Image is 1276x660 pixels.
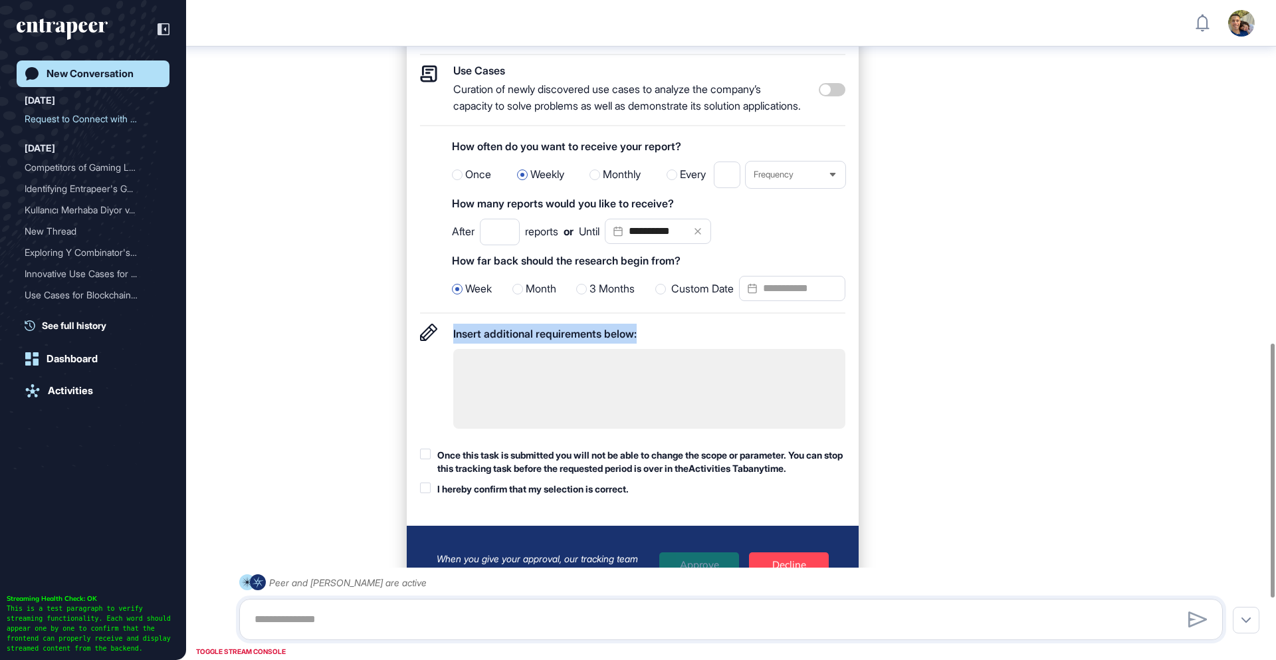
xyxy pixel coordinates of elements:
[25,157,161,178] div: Competitors of Gaming Laptops in the GCC Region
[437,483,629,496] div: I hereby confirm that my selection is correct.
[17,346,169,372] a: Dashboard
[17,19,108,40] div: entrapeer-logo
[25,284,151,306] div: Use Cases for Blockchain ...
[452,219,711,245] div: After reports Until
[453,81,802,115] div: Curation of newly discovered use cases to analyze the company’s capacity to solve problems as wel...
[589,280,635,298] span: 3 Months
[25,108,151,130] div: Request to Connect with T...
[452,136,845,156] div: How often do you want to receive your report?
[564,223,574,241] b: or
[25,178,151,199] div: Identifying Entrapeer's G...
[655,276,845,302] div: Custom Date
[25,199,151,221] div: Kullanıcı Merhaba Diyor v...
[25,140,55,156] div: [DATE]
[452,193,845,213] div: How many reports would you like to receive?
[1228,10,1255,37] img: user-avatar
[48,385,93,397] div: Activities
[269,574,427,591] div: Peer and [PERSON_NAME] are active
[25,318,169,332] a: See full history
[17,60,169,87] a: New Conversation
[453,65,505,76] div: Use Cases
[437,552,649,578] div: When you give your approval, our tracking team will start working with the parameters you set.
[453,324,845,344] div: Insert additional requirements below:
[25,199,161,221] div: Kullanıcı Merhaba Diyor ve Nasılsın diyor
[25,108,161,130] div: Request to Connect with Tracy
[754,169,794,179] span: Frequency
[47,353,98,365] div: Dashboard
[465,166,491,183] span: Once
[42,318,106,332] span: See full history
[25,221,151,242] div: New Thread
[603,166,641,183] span: Monthly
[526,280,556,298] span: Month
[680,162,845,188] span: Every
[25,284,161,306] div: Use Cases for Blockchain in Supply Chain Management in Turkey
[17,378,169,404] a: Activities
[605,219,711,244] input: Datepicker input
[193,643,289,660] div: TOGGLE STREAM CONSOLE
[25,242,151,263] div: Exploring Y Combinator's ...
[47,68,134,80] div: New Conversation
[25,263,161,284] div: Innovative Use Cases for Digital Transformation in Enterprises
[25,242,161,263] div: Exploring Y Combinator's Initiatives and Latest Developments
[465,280,492,298] span: Week
[25,157,151,178] div: Competitors of Gaming Lap...
[25,178,161,199] div: Identifying Entrapeer's Global Competitors
[689,463,748,474] strong: Activities Tab
[25,92,55,108] div: [DATE]
[437,449,845,475] div: Once this task is submitted you will not be able to change the scope or parameter. You can stop t...
[530,166,564,183] span: Weekly
[749,552,829,579] div: Decline
[739,276,845,301] input: Datepicker input
[25,263,151,284] div: Innovative Use Cases for ...
[25,221,161,242] div: New Thread
[452,251,845,271] div: How far back should the research begin from?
